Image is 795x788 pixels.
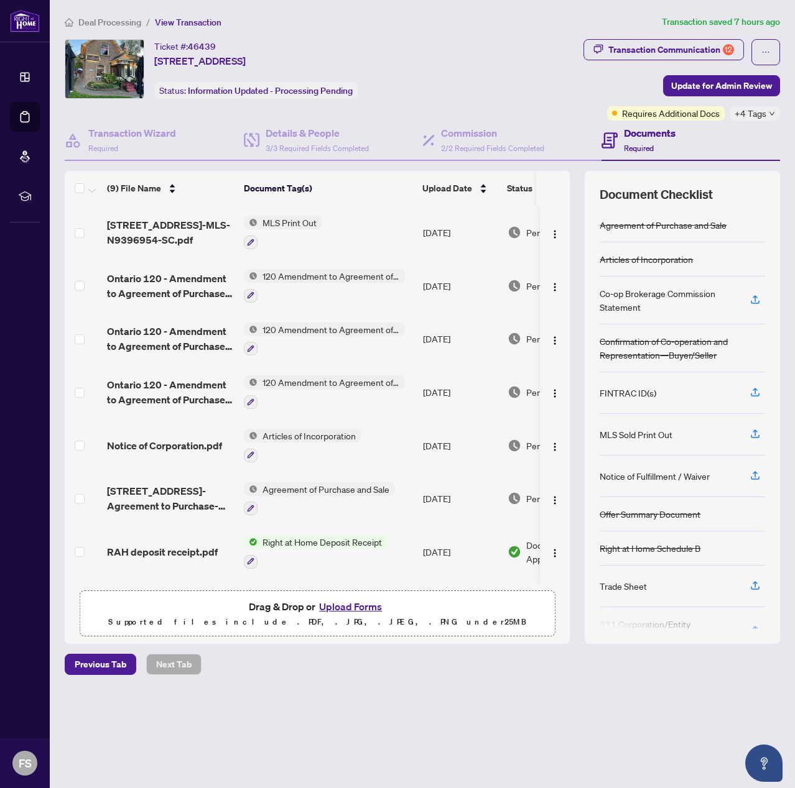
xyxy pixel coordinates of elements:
[507,181,532,195] span: Status
[608,40,734,60] div: Transaction Communication
[526,226,588,239] span: Pending Review
[526,439,588,452] span: Pending Review
[146,15,150,29] li: /
[88,126,176,140] h4: Transaction Wizard
[508,226,521,239] img: Document Status
[600,428,672,441] div: MLS Sold Print Out
[107,377,234,407] span: Ontario 120 - Amendment to Agreement of Purchase and Sale-081825-03.pdf
[418,419,503,472] td: [DATE]
[545,488,565,508] button: Logo
[65,18,73,27] span: home
[550,388,560,398] img: Logo
[600,507,700,521] div: Offer Summary Document
[508,492,521,505] img: Document Status
[545,276,565,296] button: Logo
[244,375,405,409] button: Status Icon120 Amendment to Agreement of Purchase and Sale
[735,106,766,121] span: +4 Tags
[266,144,369,153] span: 3/3 Required Fields Completed
[769,111,775,117] span: down
[418,525,503,579] td: [DATE]
[745,744,783,782] button: Open asap
[258,375,405,389] span: 120 Amendment to Agreement of Purchase and Sale
[508,279,521,293] img: Document Status
[550,282,560,292] img: Logo
[600,386,656,400] div: FINTRAC ID(s)
[671,76,772,96] span: Update for Admin Review
[10,9,40,32] img: logo
[244,535,258,549] img: Status Icon
[662,15,780,29] article: Transaction saved 7 hours ago
[107,544,218,559] span: RAH deposit receipt.pdf
[154,53,246,68] span: [STREET_ADDRESS]
[244,216,322,249] button: Status IconMLS Print Out
[258,429,361,442] span: Articles of Incorporation
[244,535,387,569] button: Status IconRight at Home Deposit Receipt
[244,375,258,389] img: Status Icon
[154,39,216,53] div: Ticket #:
[107,438,222,453] span: Notice of Corporation.pdf
[545,222,565,242] button: Logo
[526,279,588,293] span: Pending Review
[258,482,394,496] span: Agreement of Purchase and Sale
[723,44,734,55] div: 12
[244,323,258,336] img: Status Icon
[508,332,521,346] img: Document Status
[583,39,744,60] button: Transaction Communication12
[102,171,239,206] th: (9) File Name
[244,269,258,283] img: Status Icon
[545,382,565,402] button: Logo
[417,171,502,206] th: Upload Date
[624,144,654,153] span: Required
[244,429,258,442] img: Status Icon
[19,754,32,772] span: FS
[154,82,358,99] div: Status:
[107,218,234,247] span: [STREET_ADDRESS]-MLS-N9396954-SC.pdf
[422,181,472,195] span: Upload Date
[441,126,544,140] h4: Commission
[418,472,503,526] td: [DATE]
[88,144,118,153] span: Required
[508,385,521,399] img: Document Status
[418,579,503,632] td: [DATE]
[266,126,369,140] h4: Details & People
[244,429,361,462] button: Status IconArticles of Incorporation
[441,144,544,153] span: 2/2 Required Fields Completed
[550,548,560,558] img: Logo
[188,41,216,52] span: 46439
[502,171,608,206] th: Status
[761,48,770,57] span: ellipsis
[550,442,560,452] img: Logo
[244,323,405,356] button: Status Icon120 Amendment to Agreement of Purchase and Sale
[418,259,503,313] td: [DATE]
[600,541,700,555] div: Right at Home Schedule B
[65,40,144,98] img: IMG-N9396954_1.jpg
[600,252,693,266] div: Articles of Incorporation
[600,186,713,203] span: Document Checklist
[624,126,676,140] h4: Documents
[545,542,565,562] button: Logo
[600,334,765,362] div: Confirmation of Co-operation and Representation—Buyer/Seller
[244,269,405,303] button: Status Icon120 Amendment to Agreement of Purchase and Sale
[188,85,353,96] span: Information Updated - Processing Pending
[600,579,647,593] div: Trade Sheet
[600,286,735,314] div: Co-op Brokerage Commission Statement
[600,469,710,483] div: Notice of Fulfillment / Waiver
[258,323,405,336] span: 120 Amendment to Agreement of Purchase and Sale
[244,482,394,516] button: Status IconAgreement of Purchase and Sale
[107,324,234,354] span: Ontario 120 - Amendment to Agreement of Purchase and Sale-061025-03.pdf
[65,654,136,675] button: Previous Tab
[244,482,258,496] img: Status Icon
[80,591,554,637] span: Drag & Drop orUpload FormsSupported files include .PDF, .JPG, .JPEG, .PNG under25MB
[663,75,780,96] button: Update for Admin Review
[622,106,720,120] span: Requires Additional Docs
[526,492,588,505] span: Pending Review
[418,313,503,366] td: [DATE]
[550,495,560,505] img: Logo
[508,545,521,559] img: Document Status
[550,336,560,346] img: Logo
[545,329,565,349] button: Logo
[418,365,503,419] td: [DATE]
[258,535,387,549] span: Right at Home Deposit Receipt
[75,654,126,674] span: Previous Tab
[78,17,141,28] span: Deal Processing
